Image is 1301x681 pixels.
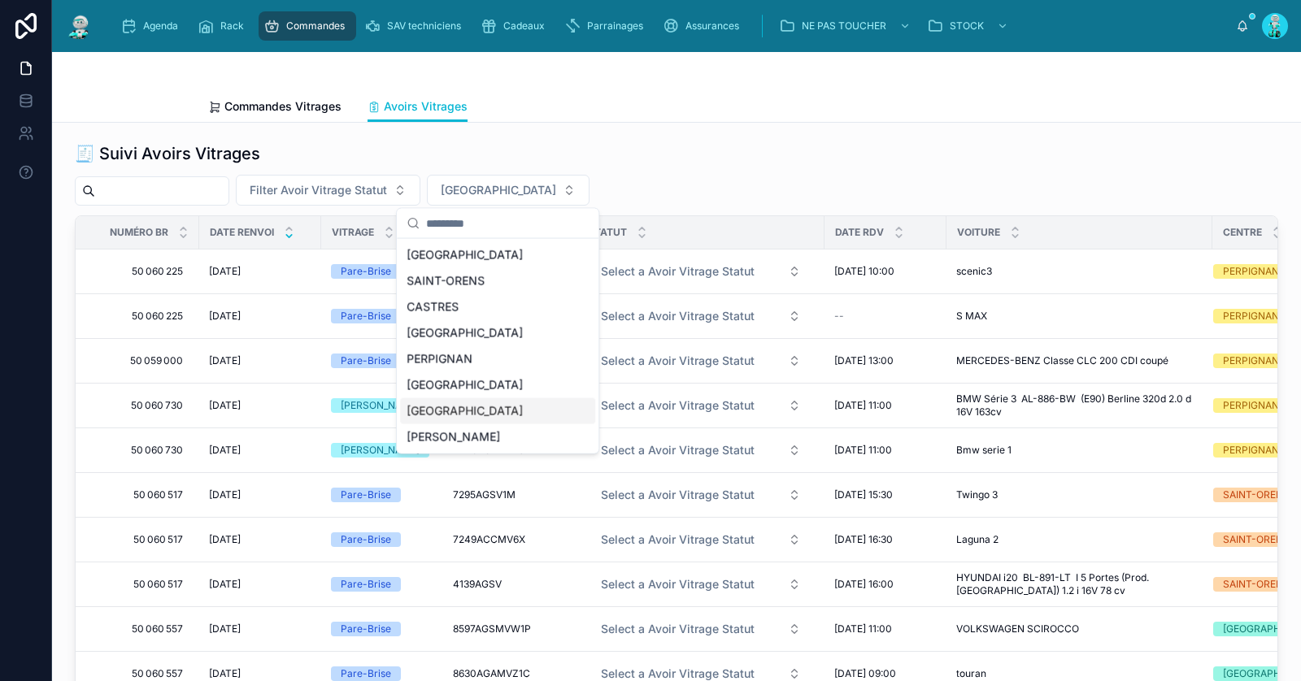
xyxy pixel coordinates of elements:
[453,578,502,591] span: 4139AGSV
[102,488,183,501] span: 50 060 517
[587,301,815,332] a: Select Button
[802,20,886,33] span: NE PAS TOUCHER
[209,310,241,323] span: [DATE]
[400,242,595,268] div: [GEOGRAPHIC_DATA]
[476,11,556,41] a: Cadeaux
[588,391,814,420] button: Select Button
[834,533,937,546] a: [DATE] 16:30
[956,571,1203,597] a: HYUNDAI i20 BL-891-LT I 5 Portes (Prod. [GEOGRAPHIC_DATA]) 1.2 i 16V 78 cv
[341,532,391,547] div: Pare-Brise
[453,533,525,546] span: 7249ACCMV6X
[209,265,241,278] span: [DATE]
[587,614,815,644] a: Select Button
[220,20,244,33] span: Rack
[956,310,987,323] span: S MAX
[441,182,556,198] span: [GEOGRAPHIC_DATA]
[1223,354,1279,368] div: PERPIGNAN
[956,533,1203,546] a: Laguna 2
[834,622,937,635] a: [DATE] 11:00
[193,11,255,41] a: Rack
[209,622,311,635] a: [DATE]
[601,531,755,548] span: Select a Avoir Vitrage Statut
[956,667,986,680] span: touran
[331,309,433,323] a: Pare-Brise
[387,20,461,33] span: SAV techniciens
[957,226,1000,239] span: Voiture
[359,11,472,41] a: SAV techniciens
[331,622,433,636] a: Pare-Brise
[143,20,178,33] span: Agenda
[834,578,937,591] a: [DATE] 16:00
[956,488,1203,501] a: Twingo 3
[210,226,274,239] span: Date Renvoi
[685,20,739,33] span: Assurances
[209,399,241,412] span: [DATE]
[587,524,815,555] a: Select Button
[368,92,468,123] a: Avoirs Vitrages
[400,372,595,398] div: [GEOGRAPHIC_DATA]
[956,393,1203,419] a: BMW Série 3 AL-886-BW (E90) Berline 320d 2.0 d 16V 163cv
[341,264,391,279] div: Pare-Brise
[834,488,937,501] a: [DATE] 15:30
[102,533,183,546] span: 50 060 517
[95,616,189,642] a: 50 060 557
[209,444,241,457] span: [DATE]
[587,479,815,510] a: Select Button
[209,667,241,680] span: [DATE]
[95,393,189,419] a: 50 060 730
[834,622,892,635] span: [DATE] 11:00
[834,533,893,546] span: [DATE] 16:30
[834,444,937,457] a: [DATE] 11:00
[400,268,595,294] div: SAINT-ORENS
[588,226,627,239] span: Statut
[658,11,751,41] a: Assurances
[588,570,814,599] button: Select Button
[601,621,755,637] span: Select a Avoir Vitrage Statut
[341,398,420,413] div: [PERSON_NAME]
[341,666,391,681] div: Pare-Brise
[1223,443,1279,458] div: PERPIGNAN
[95,258,189,284] a: 50 060 225
[587,569,815,600] a: Select Button
[331,354,433,368] a: Pare-Brise
[209,399,311,412] a: [DATE]
[956,310,1203,323] a: S MAX
[834,444,892,457] span: [DATE] 11:00
[341,354,391,368] div: Pare-Brise
[834,310,844,323] span: --
[384,98,468,115] span: Avoirs Vitrages
[588,480,814,510] button: Select Button
[331,443,433,458] a: [PERSON_NAME]
[331,488,433,502] a: Pare-Brise
[587,345,815,376] a: Select Button
[209,310,311,323] a: [DATE]
[587,435,815,466] a: Select Button
[587,20,643,33] span: Parrainages
[922,11,1016,41] a: STOCK
[1223,532,1290,547] div: SAINT-ORENS
[331,532,433,547] a: Pare-Brise
[427,175,590,206] button: Select Button
[75,142,260,165] h1: 🧾 Suivi Avoirs Vitrages
[1223,398,1279,413] div: PERPIGNAN
[453,622,531,635] span: 8597AGSMVW1P
[1223,226,1262,239] span: Centre
[102,578,183,591] span: 50 060 517
[331,264,433,279] a: Pare-Brise
[209,622,241,635] span: [DATE]
[956,488,998,501] span: Twingo 3
[102,399,183,412] span: 50 060 730
[453,578,568,591] a: 4139AGSV
[95,303,189,329] a: 50 060 225
[331,577,433,592] a: Pare-Brise
[209,578,311,591] a: [DATE]
[209,488,241,501] span: [DATE]
[209,533,311,546] a: [DATE]
[209,667,311,680] a: [DATE]
[209,354,241,367] span: [DATE]
[588,301,814,331] button: Select Button
[601,576,755,592] span: Select a Avoir Vitrage Statut
[400,398,595,424] div: [GEOGRAPHIC_DATA]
